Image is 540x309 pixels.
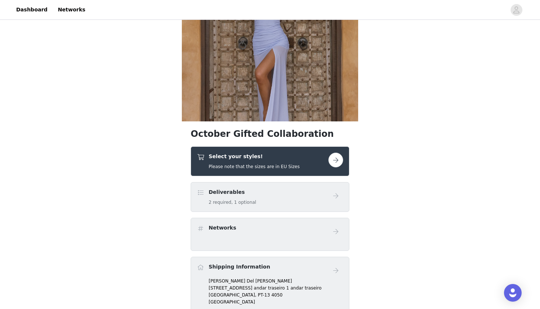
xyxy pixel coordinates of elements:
h4: Deliverables [209,188,256,196]
div: Networks [191,218,349,251]
span: PT-13 [258,292,270,298]
span: 4050 [271,292,283,298]
p: [GEOGRAPHIC_DATA] [209,299,343,305]
div: Open Intercom Messenger [504,284,522,302]
h4: Shipping Information [209,263,270,271]
h1: October Gifted Collaboration [191,127,349,141]
h4: Networks [209,224,236,232]
h5: Please note that the sizes are in EU Sizes [209,163,300,170]
div: avatar [513,4,520,16]
p: [STREET_ADDRESS] andar traseiro 1 andar traseiro [209,285,343,291]
h5: 2 required, 1 optional [209,199,256,206]
div: Deliverables [191,182,349,212]
div: Select your styles! [191,146,349,176]
span: [GEOGRAPHIC_DATA], [209,292,256,298]
a: Dashboard [12,1,52,18]
h4: Select your styles! [209,153,300,160]
p: [PERSON_NAME] Del [PERSON_NAME] [209,278,343,284]
a: Networks [53,1,90,18]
